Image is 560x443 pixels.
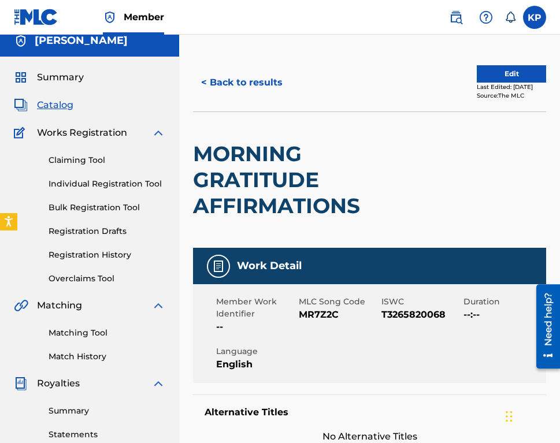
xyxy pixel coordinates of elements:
img: Top Rightsholder [103,10,117,24]
span: Royalties [37,377,80,390]
span: T3265820068 [381,308,461,322]
img: expand [151,126,165,140]
span: ISWC [381,296,461,308]
a: Registration History [49,249,165,261]
div: User Menu [523,6,546,29]
img: Catalog [14,98,28,112]
a: Statements [49,429,165,441]
iframe: Resource Center [528,280,560,373]
a: Bulk Registration Tool [49,202,165,214]
span: Summary [37,70,84,84]
span: MLC Song Code [299,296,379,308]
span: Matching [37,299,82,312]
a: SummarySummary [14,70,84,84]
h2: MORNING GRATITUDE AFFIRMATIONS [193,141,405,219]
img: help [479,10,493,24]
a: Claiming Tool [49,154,165,166]
a: Registration Drafts [49,225,165,237]
a: Overclaims Tool [49,273,165,285]
a: Match History [49,351,165,363]
div: Notifications [505,12,516,23]
a: Public Search [444,6,468,29]
a: Matching Tool [49,327,165,339]
img: MLC Logo [14,9,58,25]
img: expand [151,299,165,312]
span: Works Registration [37,126,127,140]
a: CatalogCatalog [14,98,73,112]
span: --:-- [463,308,543,322]
img: expand [151,377,165,390]
span: Member Work Identifier [216,296,296,320]
img: Royalties [14,377,28,390]
span: -- [216,320,296,334]
img: search [449,10,463,24]
div: Help [474,6,498,29]
div: Drag [506,399,513,434]
span: Language [216,345,296,358]
iframe: Chat Widget [502,388,560,443]
h5: Alternative Titles [205,407,535,418]
div: Source: The MLC [477,91,546,100]
div: Last Edited: [DATE] [477,83,546,91]
button: Edit [477,65,546,83]
h5: Kai Potter [35,34,128,47]
span: English [216,358,296,371]
img: Works Registration [14,126,29,140]
img: Accounts [14,34,28,48]
a: Summary [49,405,165,417]
span: MR7Z2C [299,308,379,322]
a: Individual Registration Tool [49,178,165,190]
img: Work Detail [212,259,225,273]
button: < Back to results [193,68,291,97]
span: Member [124,10,164,24]
img: Summary [14,70,28,84]
img: Matching [14,299,28,312]
span: Duration [463,296,543,308]
span: Catalog [37,98,73,112]
h5: Work Detail [237,259,302,273]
